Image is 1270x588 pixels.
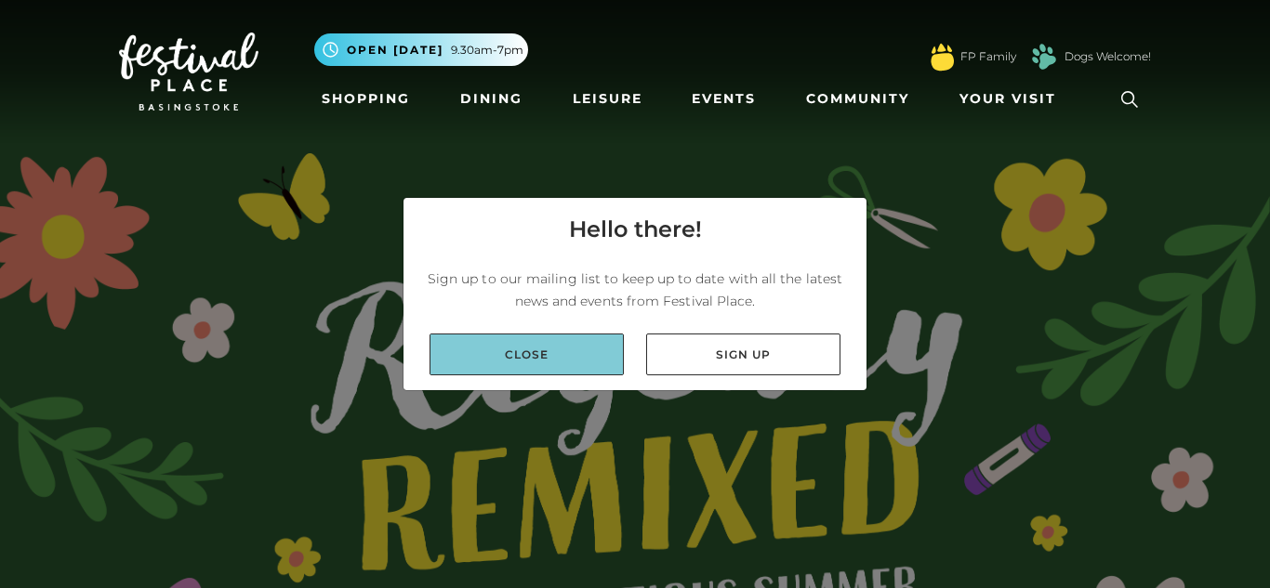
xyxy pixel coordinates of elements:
[959,89,1056,109] span: Your Visit
[799,82,917,116] a: Community
[119,33,258,111] img: Festival Place Logo
[960,48,1016,65] a: FP Family
[646,333,840,375] a: Sign up
[314,33,528,66] button: Open [DATE] 9.30am-7pm
[684,82,763,116] a: Events
[453,82,530,116] a: Dining
[451,42,523,59] span: 9.30am-7pm
[569,213,702,246] h4: Hello there!
[314,82,417,116] a: Shopping
[418,268,852,312] p: Sign up to our mailing list to keep up to date with all the latest news and events from Festival ...
[952,82,1073,116] a: Your Visit
[1065,48,1151,65] a: Dogs Welcome!
[565,82,650,116] a: Leisure
[430,333,624,375] a: Close
[347,42,443,59] span: Open [DATE]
